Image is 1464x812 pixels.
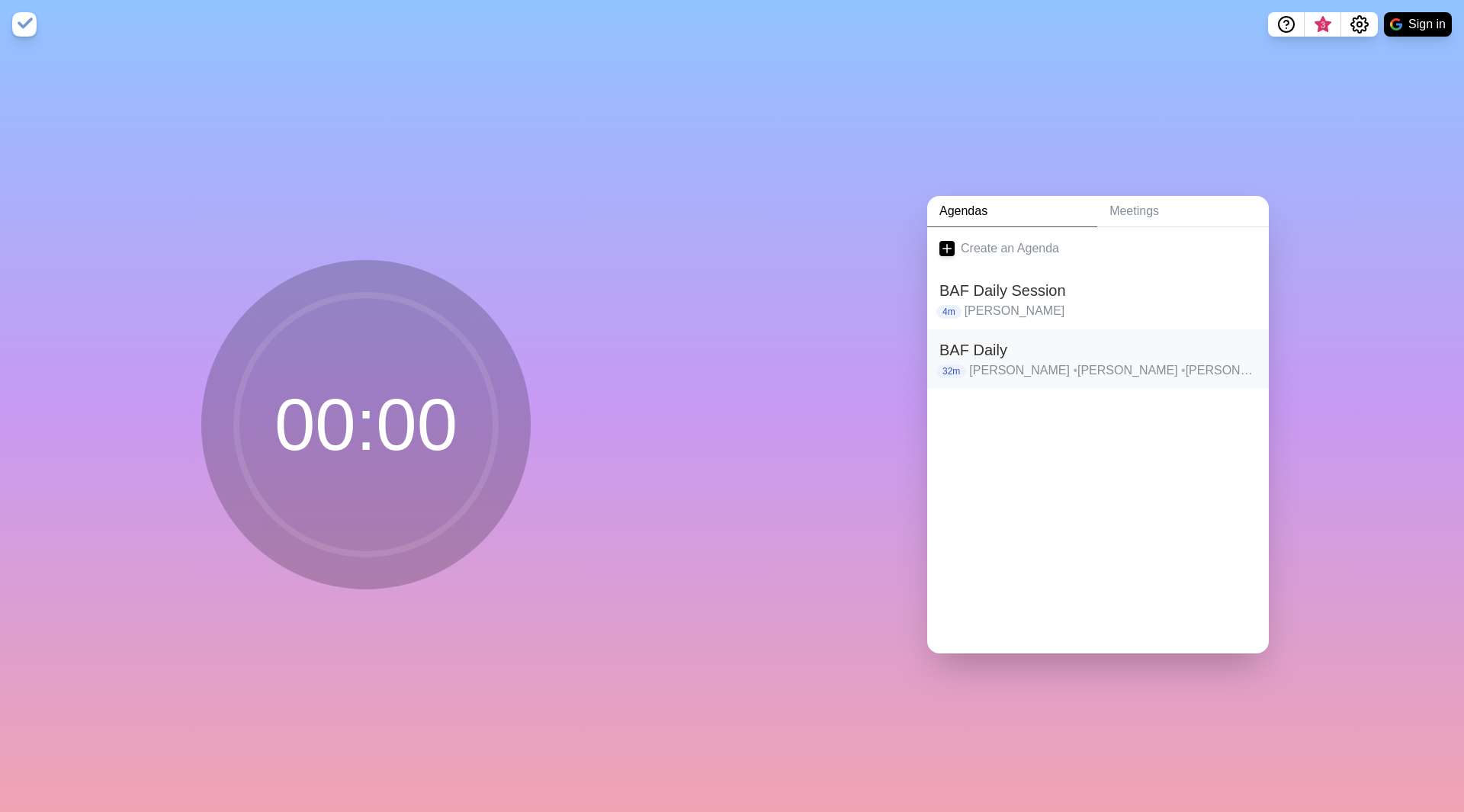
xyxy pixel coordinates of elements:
p: 4m [936,305,962,319]
a: Create an Agenda [927,227,1269,270]
button: What’s new [1305,12,1341,37]
button: Help [1268,12,1305,37]
span: 3 [1317,19,1329,31]
span: • [1073,364,1077,377]
button: Sign in [1384,12,1452,37]
p: [PERSON_NAME] [PERSON_NAME] [PERSON_NAME] Ale [PERSON_NAME] Ausubel [PERSON_NAME] [PERSON_NAME] [969,361,1257,380]
h2: BAF Daily [939,339,1257,361]
p: 32m [936,364,966,378]
p: [PERSON_NAME] [965,302,1257,320]
h2: BAF Daily Session [939,279,1257,302]
a: Meetings [1097,196,1269,227]
span: • [1181,364,1186,377]
img: google logo [1390,18,1402,30]
a: Agendas [927,196,1097,227]
img: timeblocks logo [12,12,37,37]
button: Settings [1341,12,1378,37]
